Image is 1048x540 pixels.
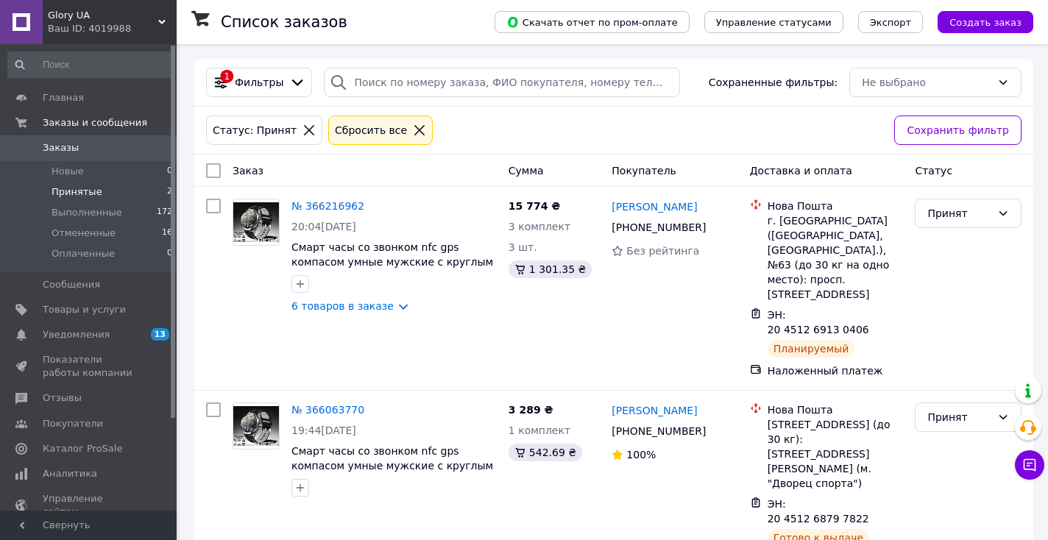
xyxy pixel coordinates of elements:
[509,260,592,278] div: 1 301.35 ₴
[43,303,126,316] span: Товары и услуги
[52,165,84,178] span: Новые
[509,444,582,461] div: 542.69 ₴
[509,241,537,253] span: 3 шт.
[233,406,279,445] img: Фото товару
[612,199,697,214] a: [PERSON_NAME]
[509,165,544,177] span: Сумма
[162,227,172,240] span: 16
[506,15,678,29] span: Скачать отчет по пром-оплате
[291,445,493,501] a: Смарт часы со звонком nfc gps компасом умные мужские с круглым циферблатом по которым можно разго...
[233,199,280,246] a: Фото товару
[291,241,493,297] a: Смарт часы со звонком nfc gps компасом умные мужские с круглым циферблатом по которым можно разго...
[43,492,136,519] span: Управление сайтом
[858,11,923,33] button: Экспорт
[324,68,680,97] input: Поиск по номеру заказа, ФИО покупателя, номеру телефона, Email, номеру накладной
[151,328,169,341] span: 13
[509,221,570,232] span: 3 комплект
[709,75,838,90] span: Сохраненные фильтры:
[923,15,1033,27] a: Создать заказ
[509,404,553,416] span: 3 289 ₴
[43,141,79,154] span: Заказы
[48,22,177,35] div: Ваш ID: 4019988
[43,467,97,480] span: Аналитика
[43,417,103,430] span: Покупатели
[235,75,283,90] span: Фильтры
[233,202,279,241] img: Фото товару
[609,217,709,238] div: [PHONE_NUMBER]
[626,245,699,257] span: Без рейтинга
[768,402,904,417] div: Нова Пошта
[1015,450,1044,480] button: Чат с покупателем
[716,17,832,28] span: Управление статусами
[291,404,364,416] a: № 366063770
[210,122,300,138] div: Статус: Принят
[927,205,991,221] div: Принят
[167,185,172,199] span: 2
[233,165,263,177] span: Заказ
[870,17,911,28] span: Экспорт
[612,165,676,177] span: Покупатель
[907,122,1009,138] span: Сохранить фильтр
[52,227,116,240] span: Отмененные
[704,11,843,33] button: Управление статусами
[862,74,991,90] div: Не выбрано
[612,403,697,418] a: [PERSON_NAME]
[167,247,172,260] span: 0
[167,165,172,178] span: 0
[915,165,952,177] span: Статус
[48,9,158,22] span: Glory UA
[291,300,394,312] a: 6 товаров в заказе
[768,498,869,525] span: ЭН: 20 4512 6879 7822
[52,247,115,260] span: Оплаченные
[609,421,709,441] div: [PHONE_NUMBER]
[768,309,869,335] span: ЭН: 20 4512 6913 0406
[927,409,991,425] div: Принят
[7,51,174,78] input: Поиск
[768,363,904,378] div: Наложенный платеж
[43,278,100,291] span: Сообщения
[291,424,356,436] span: 19:44[DATE]
[509,424,570,436] span: 1 комплект
[52,185,102,199] span: Принятые
[949,17,1022,28] span: Создать заказ
[157,206,172,219] span: 172
[43,353,136,380] span: Показатели работы компании
[43,391,82,405] span: Отзывы
[509,200,561,212] span: 15 774 ₴
[750,165,852,177] span: Доставка и оплата
[43,328,110,341] span: Уведомления
[221,13,347,31] h1: Список заказов
[43,91,84,104] span: Главная
[291,221,356,232] span: 20:04[DATE]
[43,116,147,129] span: Заказы и сообщения
[332,122,410,138] div: Сбросить все
[894,116,1022,145] button: Сохранить фильтр
[233,402,280,450] a: Фото товару
[768,417,904,491] div: [STREET_ADDRESS] (до 30 кг): [STREET_ADDRESS][PERSON_NAME] (м. "Дворец спорта")
[291,200,364,212] a: № 366216962
[495,11,690,33] button: Скачать отчет по пром-оплате
[52,206,122,219] span: Выполненные
[626,449,656,461] span: 100%
[768,340,855,358] div: Планируемый
[43,442,122,455] span: Каталог ProSale
[938,11,1033,33] button: Создать заказ
[768,213,904,302] div: г. [GEOGRAPHIC_DATA] ([GEOGRAPHIC_DATA], [GEOGRAPHIC_DATA].), №63 (до 30 кг на одно место): просп...
[768,199,904,213] div: Нова Пошта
